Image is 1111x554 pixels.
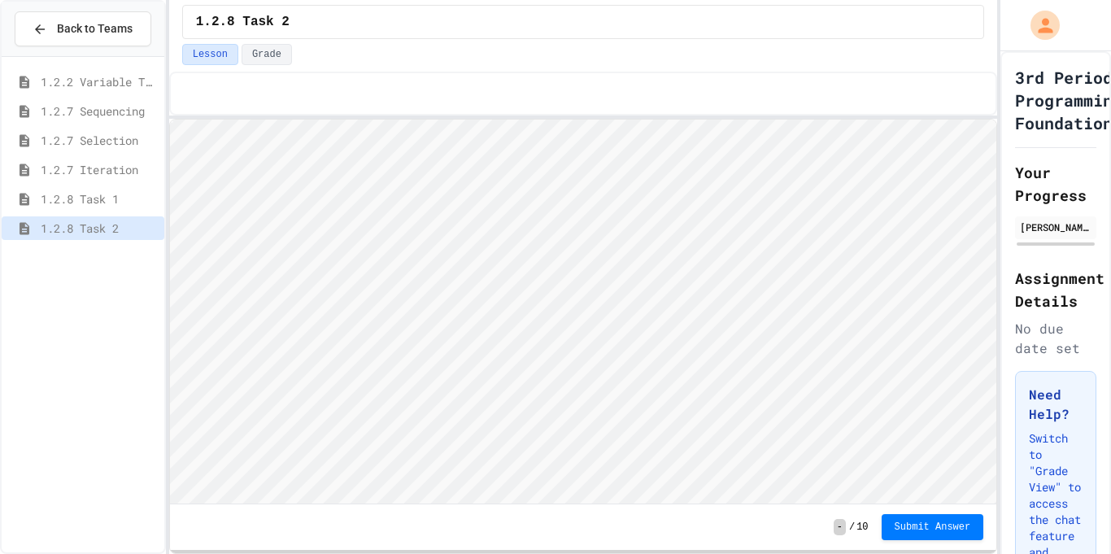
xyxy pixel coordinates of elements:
button: Back to Teams [15,11,151,46]
span: 1.2.2 Variable Types [41,73,158,90]
iframe: Snap! Programming Environment [170,120,997,504]
button: Lesson [182,44,238,65]
h3: Need Help? [1029,385,1083,424]
span: - [834,519,846,535]
span: 1.2.8 Task 2 [41,220,158,237]
div: No due date set [1015,319,1096,358]
span: 1.2.7 Sequencing [41,103,158,120]
span: 10 [856,521,868,534]
h2: Your Progress [1015,161,1096,207]
span: Back to Teams [57,20,133,37]
button: Grade [242,44,292,65]
div: [PERSON_NAME] [1020,220,1091,234]
div: My Account [1013,7,1064,44]
span: Submit Answer [895,521,971,534]
span: 1.2.8 Task 2 [196,12,290,32]
button: Submit Answer [882,514,984,540]
span: 1.2.7 Selection [41,132,158,149]
h2: Assignment Details [1015,267,1096,312]
span: / [849,521,855,534]
span: 1.2.7 Iteration [41,161,158,178]
span: 1.2.8 Task 1 [41,190,158,207]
